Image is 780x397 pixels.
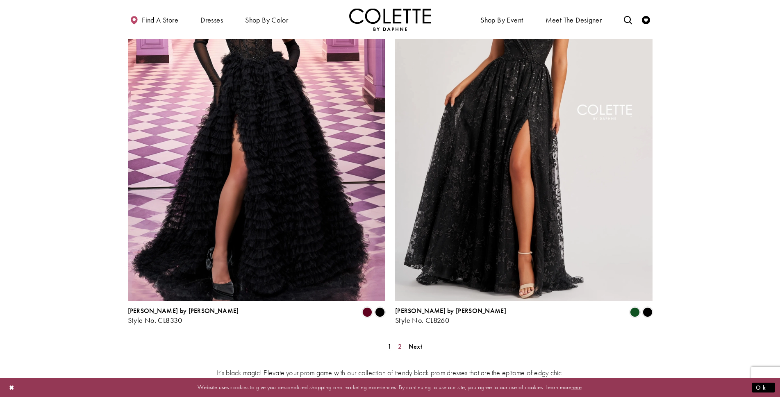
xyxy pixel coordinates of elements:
[200,16,223,24] span: Dresses
[128,306,239,315] span: [PERSON_NAME] by [PERSON_NAME]
[622,8,634,31] a: Toggle search
[349,8,431,31] img: Colette by Daphne
[198,8,225,31] span: Dresses
[543,8,604,31] a: Meet the designer
[385,340,394,352] span: Current Page
[546,16,602,24] span: Meet the designer
[480,16,523,24] span: Shop By Event
[630,307,640,317] i: Evergreen
[409,342,422,351] span: Next
[243,8,290,31] span: Shop by color
[478,8,525,31] span: Shop By Event
[752,382,775,392] button: Submit Dialog
[643,307,653,317] i: Black
[128,307,239,324] div: Colette by Daphne Style No. CL8330
[396,340,404,352] a: Page 2
[349,8,431,31] a: Visit Home Page
[388,342,391,351] span: 1
[395,306,506,315] span: [PERSON_NAME] by [PERSON_NAME]
[640,8,652,31] a: Check Wishlist
[142,16,178,24] span: Find a store
[245,16,288,24] span: Shop by color
[406,340,425,352] a: Next Page
[362,307,372,317] i: Bordeaux
[128,315,182,325] span: Style No. CL8330
[59,382,721,393] p: Website uses cookies to give you personalized shopping and marketing experiences. By continuing t...
[395,315,449,325] span: Style No. CL8260
[5,380,19,395] button: Close Dialog
[398,342,402,351] span: 2
[128,8,180,31] a: Find a store
[375,307,385,317] i: Black
[395,307,506,324] div: Colette by Daphne Style No. CL8260
[571,383,582,391] a: here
